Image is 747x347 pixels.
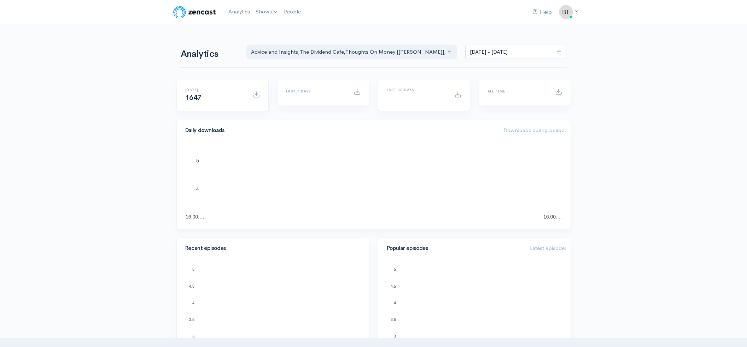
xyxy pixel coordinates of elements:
text: 5 [192,267,194,271]
svg: A chart. [185,150,562,220]
text: 4.5 [390,284,396,288]
text: 4.5 [189,284,194,288]
text: 5 [393,267,396,271]
text: 4 [393,301,396,305]
span: Downloads during period: [503,127,566,133]
h6: All time [488,89,547,93]
a: Help [530,5,555,20]
h6: Last 30 days [387,88,446,92]
img: ... [559,5,573,19]
h6: [DATE] [185,88,244,92]
a: Analytics [226,4,253,19]
span: 1647 [185,93,202,102]
text: 3.5 [390,317,396,322]
a: People [281,4,304,19]
h4: Recent episodes [185,245,356,251]
svg: A chart. [185,268,361,338]
text: 16:00:… [543,214,562,220]
span: Latest episode: [530,245,566,251]
h6: Last 7 days [286,89,345,93]
svg: A chart. [387,268,562,338]
text: 5 [196,158,199,163]
button: Advice and Insights, The Dividend Cafe, Thoughts On Money [TOM], Alt Blend, On the Hook [246,45,457,59]
a: Shows [253,4,281,20]
text: 3.5 [189,317,194,322]
text: 16:00:… [186,214,204,220]
input: analytics date range selector [465,45,552,59]
img: ZenCast Logo [172,5,217,19]
text: 4 [196,186,199,192]
div: Advice and Insights , The Dividend Cafe , Thoughts On Money [[PERSON_NAME]] , Alt Blend , On the ... [251,48,446,56]
h4: Popular episodes [387,245,521,251]
h1: Analytics [181,49,238,59]
text: 3 [393,334,396,338]
h4: Daily downloads [185,127,495,133]
text: 3 [192,334,194,338]
text: 4 [192,301,194,305]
